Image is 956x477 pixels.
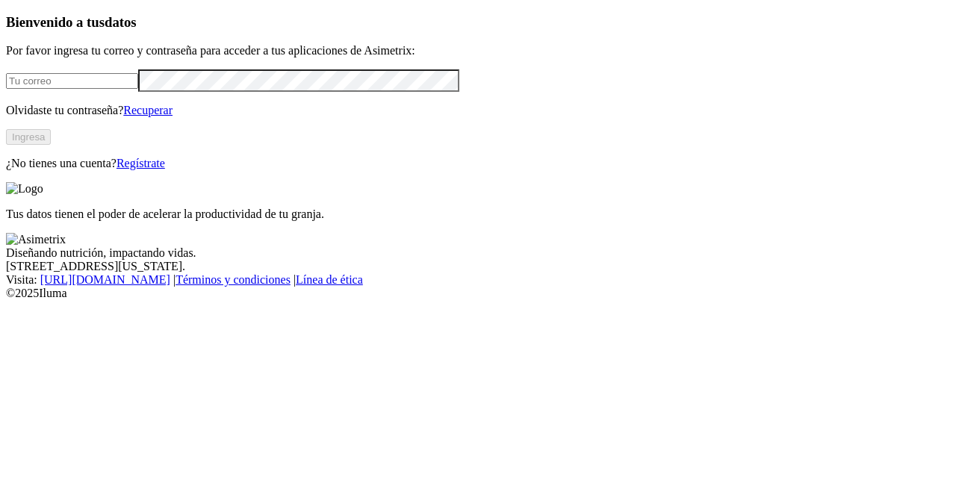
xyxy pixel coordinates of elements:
p: Tus datos tienen el poder de acelerar la productividad de tu granja. [6,208,950,221]
div: Diseñando nutrición, impactando vidas. [6,246,950,260]
h3: Bienvenido a tus [6,14,950,31]
img: Asimetrix [6,233,66,246]
span: datos [105,14,137,30]
p: Por favor ingresa tu correo y contraseña para acceder a tus aplicaciones de Asimetrix: [6,44,950,57]
input: Tu correo [6,73,138,89]
a: Recuperar [123,104,173,116]
button: Ingresa [6,129,51,145]
a: Términos y condiciones [176,273,291,286]
a: Regístrate [117,157,165,169]
div: Visita : | | [6,273,950,287]
p: ¿No tienes una cuenta? [6,157,950,170]
div: © 2025 Iluma [6,287,950,300]
a: [URL][DOMAIN_NAME] [40,273,170,286]
p: Olvidaste tu contraseña? [6,104,950,117]
a: Línea de ética [296,273,363,286]
img: Logo [6,182,43,196]
div: [STREET_ADDRESS][US_STATE]. [6,260,950,273]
